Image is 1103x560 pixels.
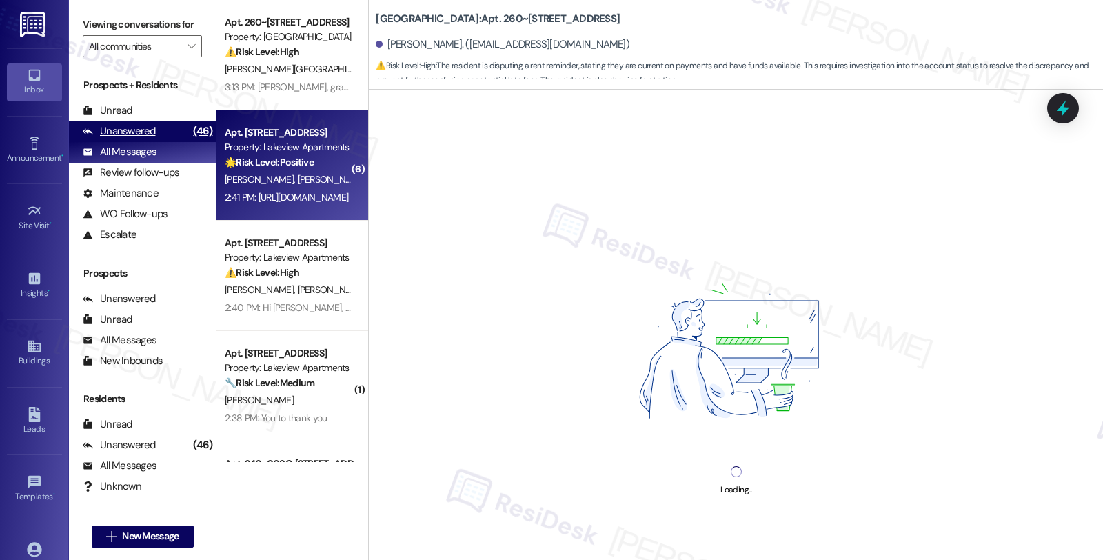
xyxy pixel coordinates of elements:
div: Unread [83,103,132,118]
div: WO Follow-ups [83,207,168,221]
span: : The resident is disputing a rent reminder, stating they are current on payments and have funds ... [376,59,1103,88]
i:  [188,41,195,52]
strong: ⚠️ Risk Level: High [225,46,299,58]
div: Apt. 260~[STREET_ADDRESS] [225,15,352,30]
button: New Message [92,526,194,548]
div: (46) [190,121,216,142]
div: Unanswered [83,292,156,306]
div: Unanswered [83,124,156,139]
span: [PERSON_NAME] [225,394,294,406]
input: All communities [89,35,180,57]
div: Review follow-ups [83,166,179,180]
strong: ⚠️ Risk Level: High [376,60,435,71]
div: [PERSON_NAME]. ([EMAIL_ADDRESS][DOMAIN_NAME]) [376,37,629,52]
div: Apt. [STREET_ADDRESS] [225,126,352,140]
div: Maintenance [83,186,159,201]
div: Apt. [STREET_ADDRESS] [225,236,352,250]
strong: 🔧 Risk Level: Medium [225,377,314,389]
span: • [50,219,52,228]
div: Unanswered [83,438,156,452]
div: All Messages [83,145,156,159]
a: Insights • [7,267,62,304]
div: Prospects [69,266,216,281]
div: Property: Lakeview Apartments [225,140,352,154]
span: [PERSON_NAME][GEOGRAPHIC_DATA] [225,63,381,75]
div: All Messages [83,459,156,473]
strong: 🌟 Risk Level: Positive [225,156,314,168]
span: • [53,490,55,499]
div: 2:38 PM: You to thank you [225,412,327,424]
span: [PERSON_NAME] [298,173,367,186]
i:  [106,531,117,542]
a: Site Visit • [7,199,62,237]
div: Property: Lakeview Apartments [225,361,352,375]
div: Loading... [720,483,751,497]
a: Templates • [7,470,62,508]
span: • [48,286,50,296]
div: All Messages [83,333,156,348]
a: Inbox [7,63,62,101]
div: Apt. [STREET_ADDRESS] [225,346,352,361]
div: New Inbounds [83,354,163,368]
span: New Message [122,529,179,543]
b: [GEOGRAPHIC_DATA]: Apt. 260~[STREET_ADDRESS] [376,12,620,26]
div: Apt. 240~009C, [STREET_ADDRESS] [225,457,352,471]
span: [PERSON_NAME] [298,283,367,296]
span: [PERSON_NAME] [225,173,298,186]
div: Escalate [83,228,136,242]
div: Prospects + Residents [69,78,216,92]
div: Residents [69,392,216,406]
a: Leads [7,403,62,440]
img: ResiDesk Logo [20,12,48,37]
span: [PERSON_NAME] [225,283,298,296]
a: Buildings [7,334,62,372]
div: Unread [83,417,132,432]
div: Property: Lakeview Apartments [225,250,352,265]
label: Viewing conversations for [83,14,202,35]
span: • [61,151,63,161]
div: Unknown [83,479,141,494]
div: Property: [GEOGRAPHIC_DATA] [225,30,352,44]
strong: ⚠️ Risk Level: High [225,266,299,279]
div: Unread [83,312,132,327]
div: (46) [190,434,216,456]
div: 2:41 PM: [URL][DOMAIN_NAME] [225,191,348,203]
